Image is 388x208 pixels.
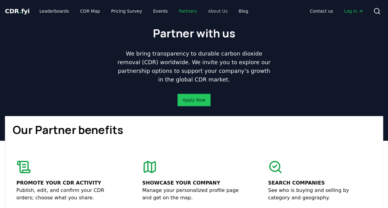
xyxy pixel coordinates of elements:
[234,6,253,17] a: Blog
[13,124,375,136] h1: Our Partner benefits
[148,6,173,17] a: Events
[305,6,338,17] a: Contact us
[35,6,74,17] a: Leaderboards
[16,179,120,187] p: Promote your CDR activity
[268,187,372,202] p: See who is buying and selling by category and geography.
[5,7,30,15] span: CDR fyi
[182,97,205,103] a: Apply Now
[268,179,372,187] p: Search companies
[174,6,202,17] a: Partners
[305,6,368,17] nav: Main
[106,6,147,17] a: Pricing Survey
[75,6,105,17] a: CDR Map
[115,49,273,84] p: We bring transparency to durable carbon dioxide removal (CDR) worldwide. We invite you to explore...
[177,94,210,106] button: Apply Now
[5,7,30,15] a: CDR.fyi
[153,27,235,40] h1: Partner with us
[35,6,253,17] nav: Main
[339,6,368,17] a: Log in
[19,7,21,15] span: .
[203,6,232,17] a: About Us
[16,187,120,202] p: Publish, edit, and confirm your CDR orders; choose what you share.
[142,179,246,187] p: Showcase your company
[344,8,363,14] span: Log in
[142,187,246,202] p: Manage your personalized profile page and get on the map.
